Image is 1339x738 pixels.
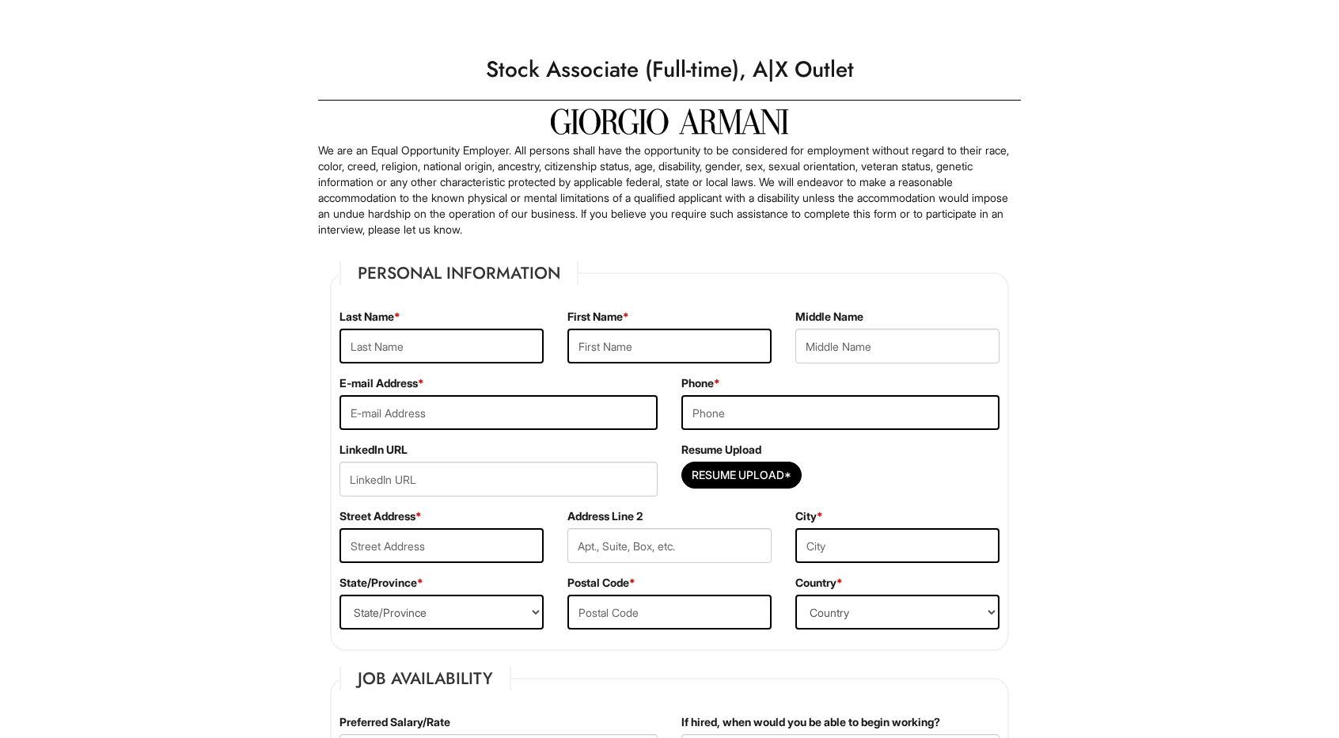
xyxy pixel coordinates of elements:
h1: Stock Associate (Full-time), A|X Outlet [310,48,1029,92]
label: Country [795,575,843,591]
p: We are an Equal Opportunity Employer. All persons shall have the opportunity to be considered for... [318,143,1021,238]
label: Resume Upload [681,442,761,458]
legend: Personal Information [339,261,578,285]
label: First Name [567,309,629,325]
input: City [795,528,1000,563]
select: Country [795,595,1000,630]
label: State/Province [339,575,423,591]
input: Middle Name [795,329,1000,363]
label: Phone [681,375,720,391]
label: Postal Code [567,575,635,591]
input: Postal Code [567,595,772,630]
legend: Job Availability [339,667,511,690]
select: State/Province [339,595,544,630]
input: LinkedIn URL [339,462,658,496]
label: If hired, when would you be able to begin working? [681,714,940,730]
label: Last Name [339,309,400,325]
input: Last Name [339,329,544,363]
input: Apt., Suite, Box, etc. [567,528,772,563]
label: Street Address [339,508,422,524]
label: Address Line 2 [567,508,643,524]
label: Preferred Salary/Rate [339,714,450,730]
label: E-mail Address [339,375,424,391]
input: First Name [567,329,772,363]
label: LinkedIn URL [339,442,408,458]
label: City [795,508,823,524]
input: E-mail Address [339,395,658,430]
img: Giorgio Armani [551,108,788,135]
button: Resume Upload*Resume Upload* [681,462,802,489]
input: Street Address [339,528,544,563]
input: Phone [681,395,1000,430]
label: Middle Name [795,309,863,325]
